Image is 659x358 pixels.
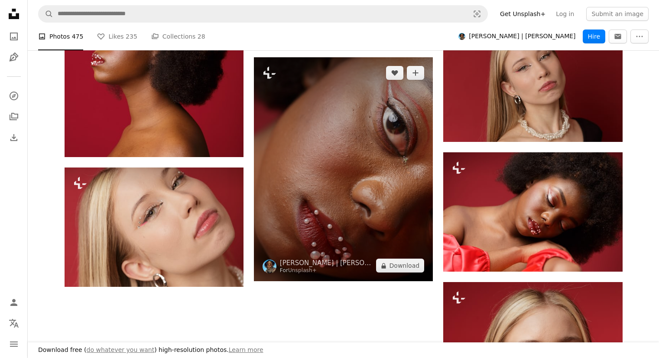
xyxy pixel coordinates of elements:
a: Log in [551,7,579,21]
a: Explore [5,87,23,105]
a: Home — Unsplash [5,5,23,24]
button: Menu [5,335,23,353]
a: Log in / Sign up [5,294,23,311]
button: Hire [583,30,605,43]
img: a woman with long blonde hair wearing a pair of hoop earrings [65,168,243,287]
button: Like [386,66,403,80]
button: Message Dylann [609,30,627,43]
a: Likes 235 [97,23,137,50]
a: Illustrations [5,49,23,66]
button: Search Unsplash [39,6,53,22]
img: a woman wearing a pearl necklace and earrings [443,23,622,142]
img: a close up of a woman with red lipstick [254,57,433,282]
a: Get Unsplash+ [495,7,551,21]
img: a close up of a person wearing a red dress [443,152,622,272]
button: Visual search [467,6,487,22]
div: For [280,267,373,274]
a: Unsplash+ [288,267,317,273]
button: Language [5,315,23,332]
a: a woman with long blonde hair wearing a pair of hoop earrings [65,223,243,231]
button: Download [376,259,425,273]
form: Find visuals sitewide [38,5,488,23]
a: do whatever you want [87,346,155,353]
a: a close up of a person wearing a red dress [443,208,622,216]
span: [PERSON_NAME] | [PERSON_NAME] [469,32,575,41]
button: More Actions [630,30,649,43]
a: a close up of a woman with red lipstick [254,165,433,173]
a: Learn more [229,346,263,353]
button: Submit an image [586,7,649,21]
a: a woman wearing a pearl necklace and earrings [443,78,622,86]
img: Go to Dylann Hendricks | 딜란's profile [263,259,276,273]
a: Photos [5,28,23,45]
button: Add to Collection [407,66,424,80]
span: 28 [198,32,205,41]
a: Collections 28 [151,23,205,50]
span: 235 [126,32,137,41]
img: Avatar of user Dylann Hendricks | 딜란 [458,33,465,40]
a: [PERSON_NAME] | [PERSON_NAME] [280,259,373,267]
a: Collections [5,108,23,125]
h3: Download free ( ) high-resolution photos. [38,346,263,355]
a: Download History [5,129,23,146]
